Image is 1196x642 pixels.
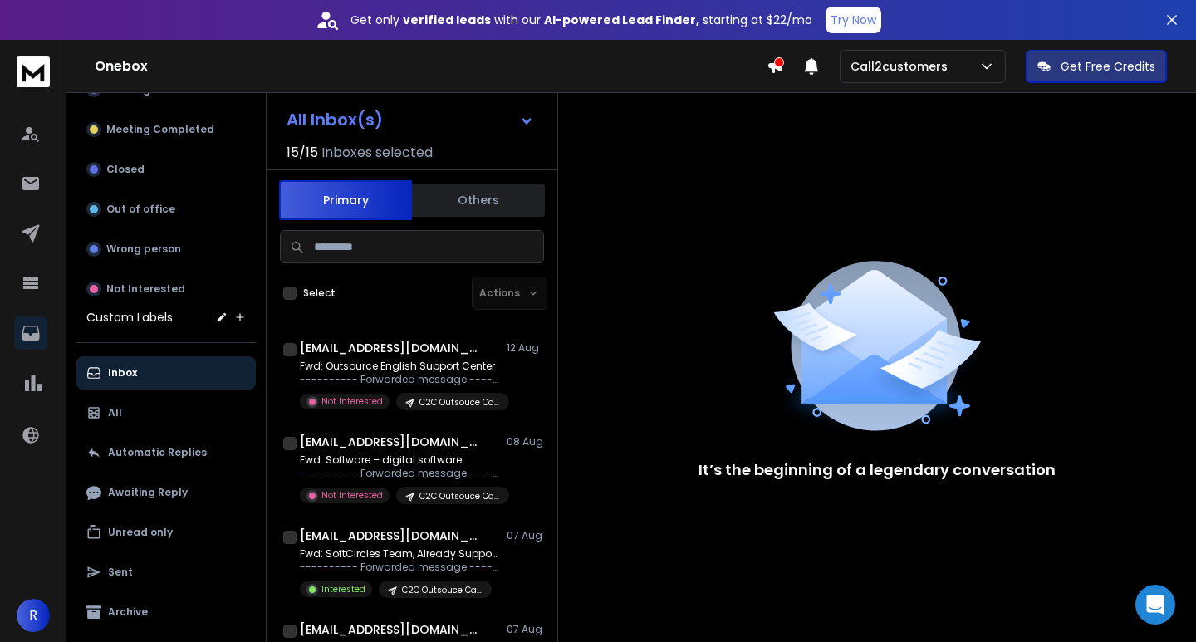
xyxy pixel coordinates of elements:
[287,111,383,128] h1: All Inbox(s)
[95,56,767,76] h1: Onebox
[300,467,499,480] p: ---------- Forwarded message --------- From: Make
[108,406,122,419] p: All
[300,527,483,544] h1: [EMAIL_ADDRESS][DOMAIN_NAME]
[17,599,50,632] button: R
[850,58,954,75] p: Call2customers
[300,360,499,373] p: Fwd: Outsource English Support Center
[108,526,173,539] p: Unread only
[300,373,499,386] p: ---------- Forwarded message --------- From: [PERSON_NAME]
[76,556,256,589] button: Sent
[106,123,214,136] p: Meeting Completed
[507,341,544,355] p: 12 Aug
[544,12,699,28] strong: AI-powered Lead Finder,
[86,309,173,326] h3: Custom Labels
[76,436,256,469] button: Automatic Replies
[321,583,365,595] p: Interested
[419,490,499,502] p: C2C Outsouce Call Center 2025
[76,153,256,186] button: Closed
[831,12,876,28] p: Try Now
[350,12,812,28] p: Get only with our starting at $22/mo
[76,272,256,306] button: Not Interested
[106,203,175,216] p: Out of office
[76,595,256,629] button: Archive
[76,476,256,509] button: Awaiting Reply
[507,435,544,448] p: 08 Aug
[106,282,185,296] p: Not Interested
[76,396,256,429] button: All
[419,396,499,409] p: C2C Outsouce Call Center 2025
[1061,58,1155,75] p: Get Free Credits
[402,584,482,596] p: C2C Outsouce Call Center 2025
[76,516,256,549] button: Unread only
[698,458,1056,482] p: It’s the beginning of a legendary conversation
[279,180,412,220] button: Primary
[108,486,188,499] p: Awaiting Reply
[507,623,544,636] p: 07 Aug
[412,182,545,218] button: Others
[403,12,491,28] strong: verified leads
[300,340,483,356] h1: [EMAIL_ADDRESS][DOMAIN_NAME]
[321,489,383,502] p: Not Interested
[76,356,256,390] button: Inbox
[321,395,383,408] p: Not Interested
[300,561,499,574] p: ---------- Forwarded message --------- From: [PERSON_NAME]
[303,287,336,300] label: Select
[108,446,207,459] p: Automatic Replies
[76,193,256,226] button: Out of office
[826,7,881,33] button: Try Now
[300,547,499,561] p: Fwd: SoftCircles Team, Already Supporting
[287,143,318,163] span: 15 / 15
[76,113,256,146] button: Meeting Completed
[507,529,544,542] p: 07 Aug
[300,621,483,638] h1: [EMAIL_ADDRESS][DOMAIN_NAME]
[108,366,137,380] p: Inbox
[106,163,145,176] p: Closed
[321,143,433,163] h3: Inboxes selected
[17,56,50,87] img: logo
[106,243,181,256] p: Wrong person
[1135,585,1175,625] div: Open Intercom Messenger
[300,434,483,450] h1: [EMAIL_ADDRESS][DOMAIN_NAME]
[1026,50,1167,83] button: Get Free Credits
[76,233,256,266] button: Wrong person
[108,566,133,579] p: Sent
[108,605,148,619] p: Archive
[300,453,499,467] p: Fwd: Software – digital software
[273,103,547,136] button: All Inbox(s)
